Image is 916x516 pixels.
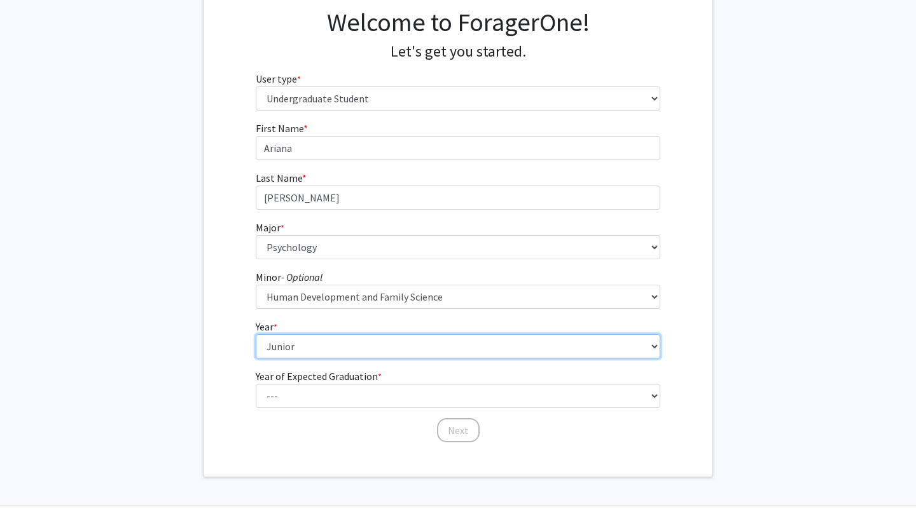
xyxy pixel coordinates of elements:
[256,122,303,135] span: First Name
[256,71,301,86] label: User type
[256,369,382,384] label: Year of Expected Graduation
[256,319,277,334] label: Year
[437,418,480,442] button: Next
[256,220,284,235] label: Major
[256,269,323,285] label: Minor
[256,172,302,184] span: Last Name
[256,43,661,61] h4: Let's get you started.
[281,271,323,283] i: - Optional
[10,459,54,506] iframe: Chat
[256,7,661,37] h1: Welcome to ForagerOne!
